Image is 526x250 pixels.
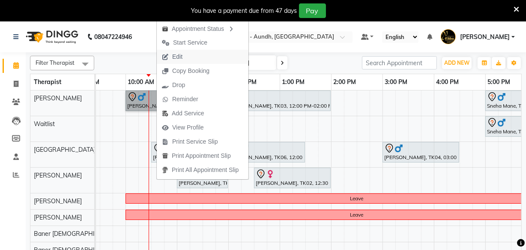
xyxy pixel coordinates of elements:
img: printall.png [162,167,168,173]
img: printapt.png [162,153,168,159]
a: 3:00 PM [383,76,410,88]
img: logo [22,25,81,49]
div: [PERSON_NAME], TK06, 12:00 PM-01:30 PM, Massage 60 Min [229,143,304,161]
span: Print Appointment Slip [172,151,231,160]
b: 08047224946 [94,25,132,49]
a: 10:00 AM [126,76,157,88]
span: [PERSON_NAME] [34,172,82,179]
span: Filter Therapist [36,59,75,66]
span: [GEOGRAPHIC_DATA] [34,146,96,154]
a: 2:00 PM [332,76,359,88]
a: 1:00 PM [280,76,307,88]
div: [PERSON_NAME], TK02, 12:30 PM-02:00 PM, Swedish Massage with Wintergreen, Bayleaf & Clove 60 Min [255,169,330,187]
span: Therapist [34,78,61,86]
div: Leave [350,211,363,219]
img: apt_status.png [162,26,168,32]
span: Reminder [172,95,198,104]
span: [PERSON_NAME] [34,197,82,205]
span: [PERSON_NAME] [34,94,82,102]
span: Add Service [172,109,204,118]
a: 4:00 PM [434,76,461,88]
span: View Profile [172,123,204,132]
div: [PERSON_NAME], TK04, 03:00 PM-04:30 PM, Swedish Massage with Wintergreen, Bayleaf & Clove 60 Min [383,143,458,161]
button: Pay [299,3,326,18]
span: Edit [172,52,182,61]
span: Drop [172,81,185,90]
input: 2025-09-03 [230,57,273,69]
div: [PERSON_NAME], TK03, 12:00 PM-02:00 PM, Massage 90 Min [229,92,330,110]
img: Sapna [441,29,456,44]
div: Appointment Status [157,21,248,36]
span: Print Service Slip [172,137,218,146]
button: ADD NEW [442,57,472,69]
a: 5:00 PM [486,76,513,88]
span: Copy Booking [172,66,209,75]
img: add-service.png [162,110,168,117]
span: [PERSON_NAME] [460,33,510,42]
input: Search Appointment [362,56,437,69]
div: [PERSON_NAME]., TK07, 10:30 AM-11:30 AM, Massage 60 Min [152,143,201,161]
span: Baner [DEMOGRAPHIC_DATA] [34,230,119,238]
div: Leave [350,195,363,202]
span: Print All Appointment Slip [172,166,239,175]
div: You have a payment due from 47 days [191,6,297,15]
span: [PERSON_NAME] [34,214,82,221]
span: ADD NEW [444,60,469,66]
span: Start Service [173,38,207,47]
span: Waitlist [34,120,55,128]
